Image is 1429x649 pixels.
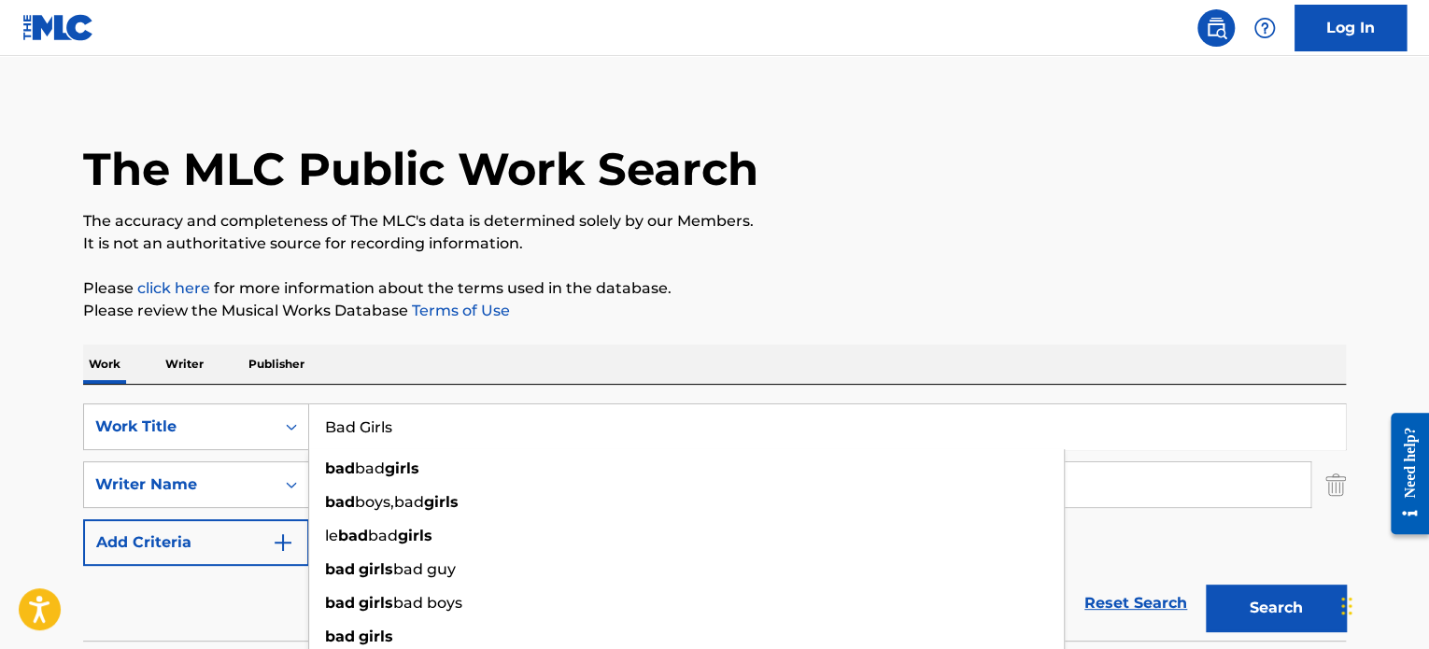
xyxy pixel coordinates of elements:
a: Reset Search [1075,583,1196,624]
div: Help [1246,9,1283,47]
iframe: Resource Center [1377,399,1429,549]
p: Publisher [243,345,310,384]
button: Add Criteria [83,519,309,566]
strong: bad [325,594,355,612]
p: Work [83,345,126,384]
strong: girls [398,527,432,544]
span: bad guy [393,560,456,578]
span: bad [368,527,398,544]
h1: The MLC Public Work Search [83,141,758,197]
a: click here [137,279,210,297]
span: bad boys [393,594,462,612]
span: boys,bad [355,493,424,511]
img: Delete Criterion [1325,461,1346,508]
strong: girls [359,628,393,645]
a: Public Search [1197,9,1235,47]
p: Please for more information about the terms used in the database. [83,277,1346,300]
strong: bad [325,628,355,645]
strong: girls [424,493,459,511]
p: Please review the Musical Works Database [83,300,1346,322]
strong: girls [385,459,419,477]
img: help [1253,17,1276,39]
div: Writer Name [95,473,263,496]
button: Search [1206,585,1346,631]
img: 9d2ae6d4665cec9f34b9.svg [272,531,294,554]
strong: bad [338,527,368,544]
div: Drag [1341,578,1352,634]
strong: bad [325,560,355,578]
span: bad [355,459,385,477]
a: Terms of Use [408,302,510,319]
span: le [325,527,338,544]
iframe: Chat Widget [1336,559,1429,649]
form: Search Form [83,403,1346,641]
strong: girls [359,594,393,612]
a: Log In [1295,5,1407,51]
p: It is not an authoritative source for recording information. [83,233,1346,255]
strong: bad [325,493,355,511]
div: Work Title [95,416,263,438]
strong: girls [359,560,393,578]
p: The accuracy and completeness of The MLC's data is determined solely by our Members. [83,210,1346,233]
img: MLC Logo [22,14,94,41]
strong: bad [325,459,355,477]
img: search [1205,17,1227,39]
p: Writer [160,345,209,384]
